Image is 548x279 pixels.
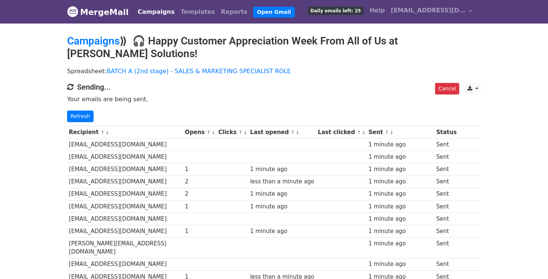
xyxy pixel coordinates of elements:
div: 1 minute ago [250,202,314,211]
div: 1 [185,165,215,174]
td: Sent [434,200,458,213]
td: [EMAIL_ADDRESS][DOMAIN_NAME] [67,188,183,200]
div: 1 minute ago [250,227,314,236]
div: 1 minute ago [368,177,432,186]
div: 1 minute ago [368,202,432,211]
a: Open Gmail [253,7,295,18]
td: Sent [434,163,458,176]
div: 1 minute ago [368,140,432,149]
td: Sent [434,238,458,258]
a: Help [366,3,388,18]
div: 1 minute ago [368,260,432,269]
h4: Sending... [67,83,481,92]
td: [EMAIL_ADDRESS][DOMAIN_NAME] [67,151,183,163]
img: MergeMail logo [67,6,78,17]
a: Refresh [67,111,94,122]
td: Sent [434,151,458,163]
a: BATCH A (2nd stage) - SALES & MARKETING SPECIALIST ROLE [107,68,291,75]
td: [PERSON_NAME][EMAIL_ADDRESS][DOMAIN_NAME] [67,238,183,258]
a: ↓ [211,130,215,135]
a: ↓ [105,130,109,135]
a: Daily emails left: 25 [305,3,366,18]
a: Templates [177,4,218,19]
div: less than a minute ago [250,177,314,186]
a: [EMAIL_ADDRESS][DOMAIN_NAME] [388,3,475,21]
div: 1 minute ago [250,165,314,174]
span: [EMAIL_ADDRESS][DOMAIN_NAME] [391,6,465,15]
a: ↑ [207,130,211,135]
td: Sent [434,139,458,151]
a: ↑ [357,130,361,135]
a: ↑ [239,130,243,135]
a: ↑ [101,130,105,135]
div: 1 minute ago [368,190,432,198]
th: Sent [367,126,435,139]
td: [EMAIL_ADDRESS][DOMAIN_NAME] [67,163,183,176]
div: 1 minute ago [368,239,432,248]
a: ↑ [385,130,389,135]
p: Spreadsheet: [67,67,481,75]
div: 2 [185,190,215,198]
td: [EMAIL_ADDRESS][DOMAIN_NAME] [67,258,183,270]
div: 1 [185,202,215,211]
a: Cancel [435,83,459,94]
a: Reports [218,4,251,19]
td: Sent [434,258,458,270]
td: [EMAIL_ADDRESS][DOMAIN_NAME] [67,200,183,213]
h2: ⟫ 🎧 Happy Customer Appreciation Week From All of Us at [PERSON_NAME] Solutions! [67,35,481,60]
td: [EMAIL_ADDRESS][DOMAIN_NAME] [67,176,183,188]
a: ↓ [296,130,300,135]
a: ↓ [243,130,248,135]
td: Sent [434,176,458,188]
th: Last opened [248,126,316,139]
a: ↓ [390,130,394,135]
a: Campaigns [135,4,177,19]
th: Last clicked [316,126,367,139]
div: 1 minute ago [368,215,432,223]
p: Your emails are being sent. [67,95,481,103]
th: Opens [183,126,217,139]
td: Sent [434,225,458,237]
div: 1 minute ago [368,153,432,161]
div: 1 minute ago [250,190,314,198]
a: ↑ [291,130,295,135]
td: Sent [434,213,458,225]
td: [EMAIL_ADDRESS][DOMAIN_NAME] [67,213,183,225]
span: Daily emails left: 25 [308,7,363,15]
th: Clicks [217,126,248,139]
a: MergeMail [67,4,129,20]
div: 1 minute ago [368,227,432,236]
a: ↓ [362,130,366,135]
td: [EMAIL_ADDRESS][DOMAIN_NAME] [67,225,183,237]
a: Campaigns [67,35,120,47]
div: 1 minute ago [368,165,432,174]
th: Status [434,126,458,139]
td: Sent [434,188,458,200]
th: Recipient [67,126,183,139]
div: 1 [185,227,215,236]
div: 2 [185,177,215,186]
td: [EMAIL_ADDRESS][DOMAIN_NAME] [67,139,183,151]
